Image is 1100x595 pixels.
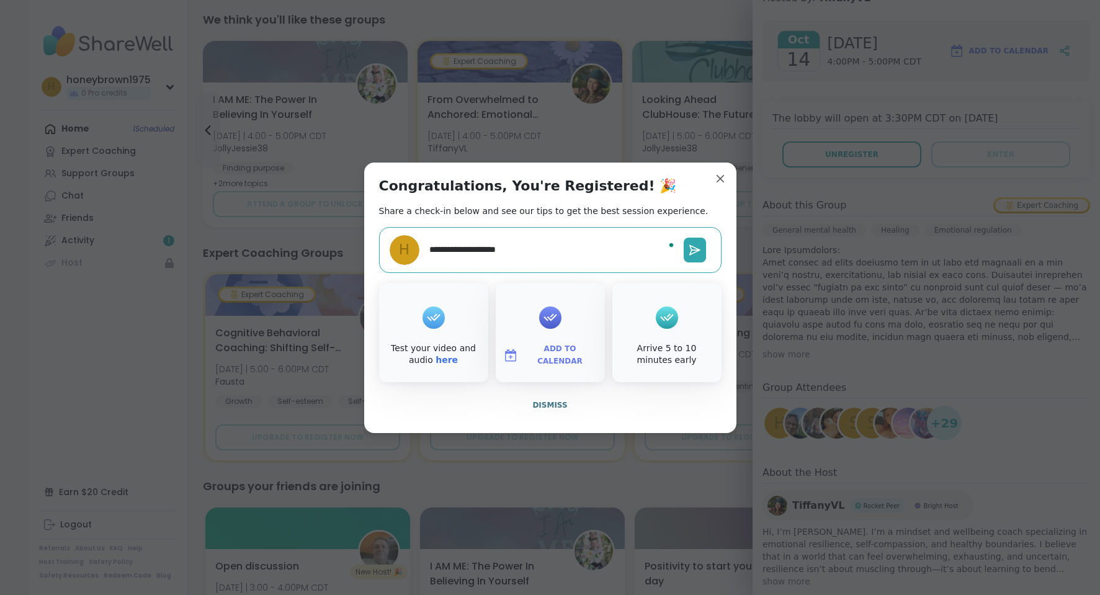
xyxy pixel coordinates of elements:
button: Add to Calendar [498,342,602,369]
a: here [436,355,458,365]
div: Arrive 5 to 10 minutes early [615,342,719,367]
span: h [399,239,409,261]
span: Add to Calendar [523,343,597,367]
img: ShareWell Logomark [503,348,518,363]
textarea: To enrich screen reader interactions, please activate Accessibility in Grammarly extension settings [424,238,679,261]
span: Dismiss [532,401,567,409]
button: Dismiss [379,392,722,418]
h1: Congratulations, You're Registered! 🎉 [379,177,677,195]
h2: Share a check-in below and see our tips to get the best session experience. [379,205,709,217]
div: Test your video and audio [382,342,486,367]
